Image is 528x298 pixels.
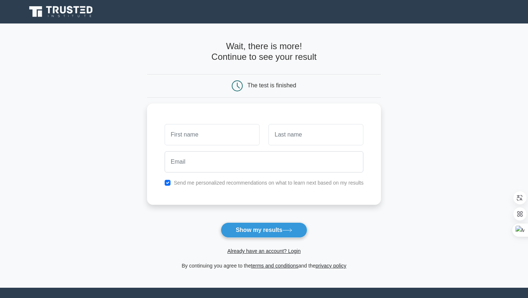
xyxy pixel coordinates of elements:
input: Last name [268,124,363,145]
div: The test is finished [247,82,296,88]
a: Already have an account? Login [227,248,301,254]
button: Show my results [221,222,307,238]
a: terms and conditions [251,263,298,269]
div: By continuing you agree to the and the [143,261,386,270]
h4: Wait, there is more! Continue to see your result [147,41,381,62]
input: First name [165,124,260,145]
input: Email [165,151,364,172]
label: Send me personalized recommendations on what to learn next based on my results [174,180,364,186]
a: privacy policy [316,263,346,269]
